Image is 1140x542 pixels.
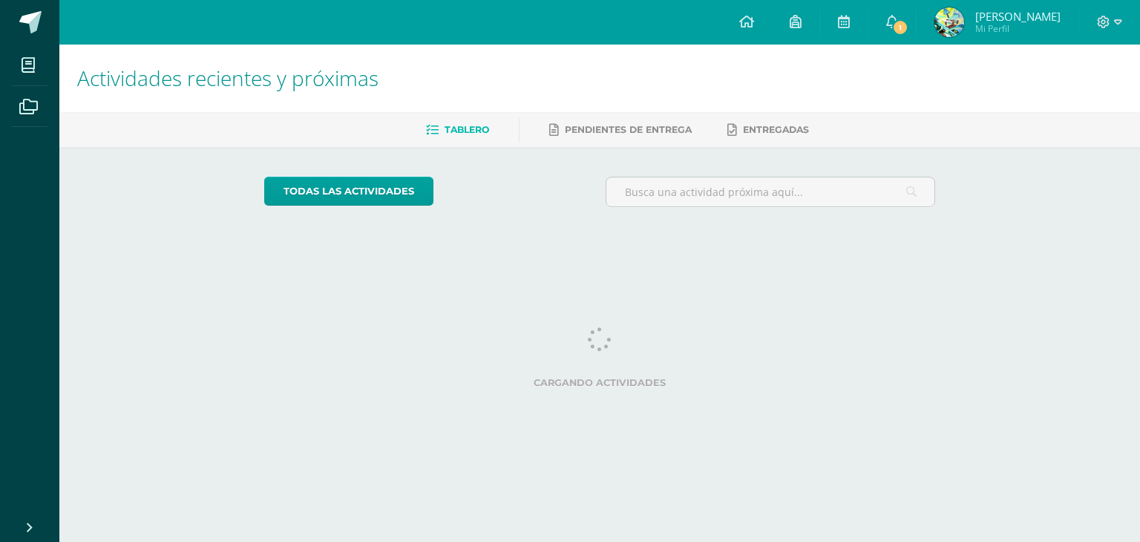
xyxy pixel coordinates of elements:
[892,19,908,36] span: 1
[264,377,936,388] label: Cargando actividades
[565,124,692,135] span: Pendientes de entrega
[549,118,692,142] a: Pendientes de entrega
[445,124,489,135] span: Tablero
[975,22,1061,35] span: Mi Perfil
[743,124,809,135] span: Entregadas
[77,64,379,92] span: Actividades recientes y próximas
[606,177,935,206] input: Busca una actividad próxima aquí...
[264,177,433,206] a: todas las Actividades
[727,118,809,142] a: Entregadas
[426,118,489,142] a: Tablero
[934,7,964,37] img: 475ef3b21ee4b15e55fd2b0b8c2ae6a4.png
[975,9,1061,24] span: [PERSON_NAME]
